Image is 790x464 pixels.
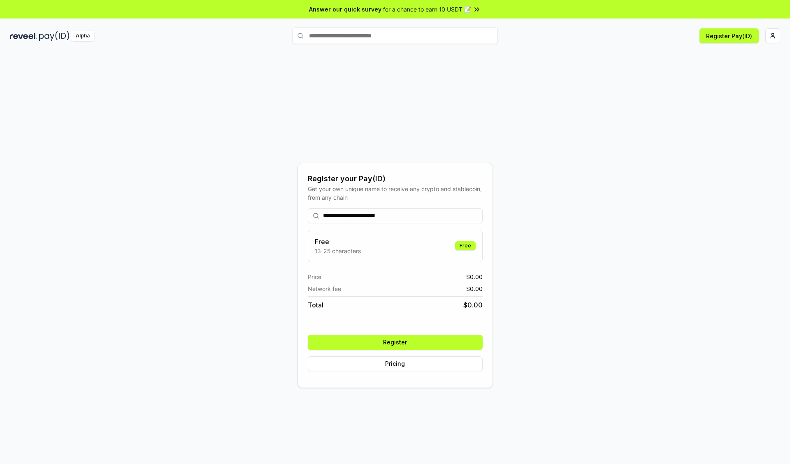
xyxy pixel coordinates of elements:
[308,356,483,371] button: Pricing
[308,300,323,310] span: Total
[466,284,483,293] span: $ 0.00
[308,173,483,185] div: Register your Pay(ID)
[315,237,361,247] h3: Free
[39,31,70,41] img: pay_id
[466,272,483,281] span: $ 0.00
[455,241,476,250] div: Free
[10,31,37,41] img: reveel_dark
[383,5,471,14] span: for a chance to earn 10 USDT 📝
[699,28,759,43] button: Register Pay(ID)
[308,185,483,202] div: Get your own unique name to receive any crypto and stablecoin, from any chain
[308,284,341,293] span: Network fee
[309,5,381,14] span: Answer our quick survey
[315,247,361,255] p: 13-25 characters
[463,300,483,310] span: $ 0.00
[308,272,321,281] span: Price
[71,31,94,41] div: Alpha
[308,335,483,350] button: Register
